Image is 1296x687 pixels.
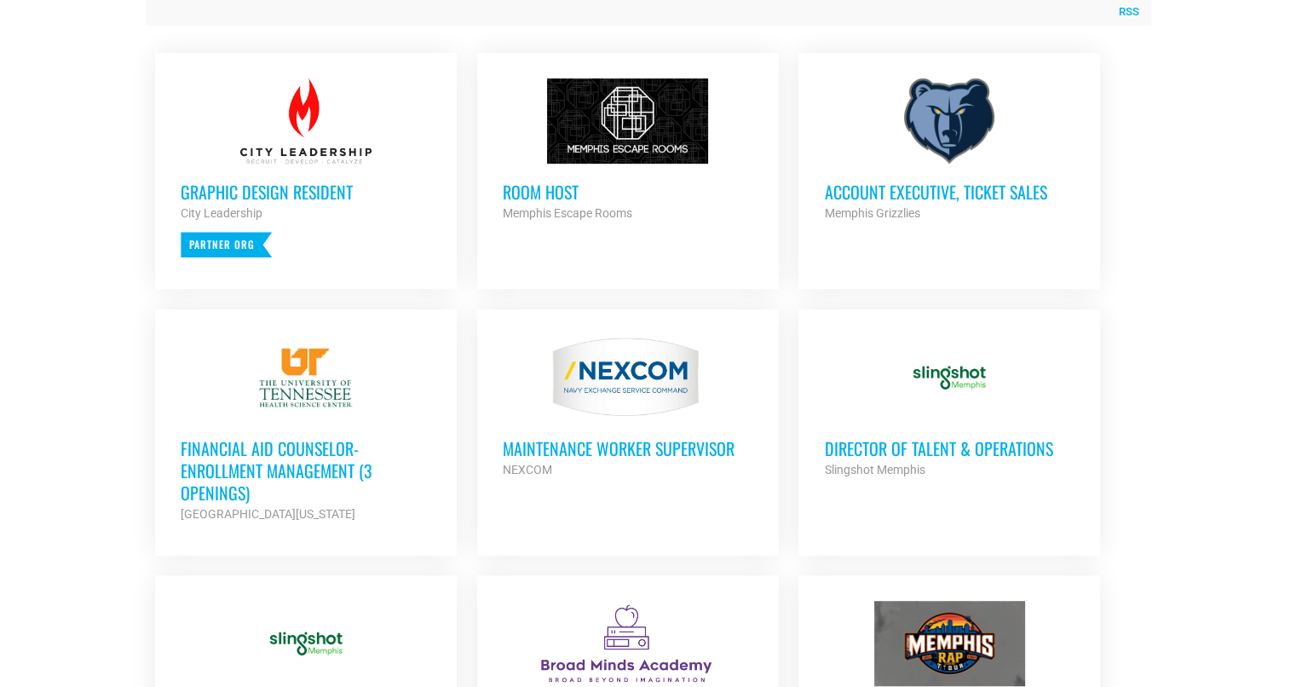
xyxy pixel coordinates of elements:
[1110,3,1139,20] a: RSS
[798,53,1100,249] a: Account Executive, Ticket Sales Memphis Grizzlies
[155,309,457,550] a: Financial Aid Counselor-Enrollment Management (3 Openings) [GEOGRAPHIC_DATA][US_STATE]
[824,181,1074,203] h3: Account Executive, Ticket Sales
[181,232,272,257] p: Partner Org
[181,206,262,220] strong: City Leadership
[824,437,1074,459] h3: Director of Talent & Operations
[824,463,924,476] strong: Slingshot Memphis
[477,309,779,505] a: MAINTENANCE WORKER SUPERVISOR NEXCOM
[503,463,552,476] strong: NEXCOM
[503,206,632,220] strong: Memphis Escape Rooms
[824,206,919,220] strong: Memphis Grizzlies
[155,53,457,283] a: Graphic Design Resident City Leadership Partner Org
[503,437,753,459] h3: MAINTENANCE WORKER SUPERVISOR
[798,309,1100,505] a: Director of Talent & Operations Slingshot Memphis
[181,181,431,203] h3: Graphic Design Resident
[477,53,779,249] a: Room Host Memphis Escape Rooms
[181,507,355,521] strong: [GEOGRAPHIC_DATA][US_STATE]
[181,437,431,504] h3: Financial Aid Counselor-Enrollment Management (3 Openings)
[503,181,753,203] h3: Room Host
